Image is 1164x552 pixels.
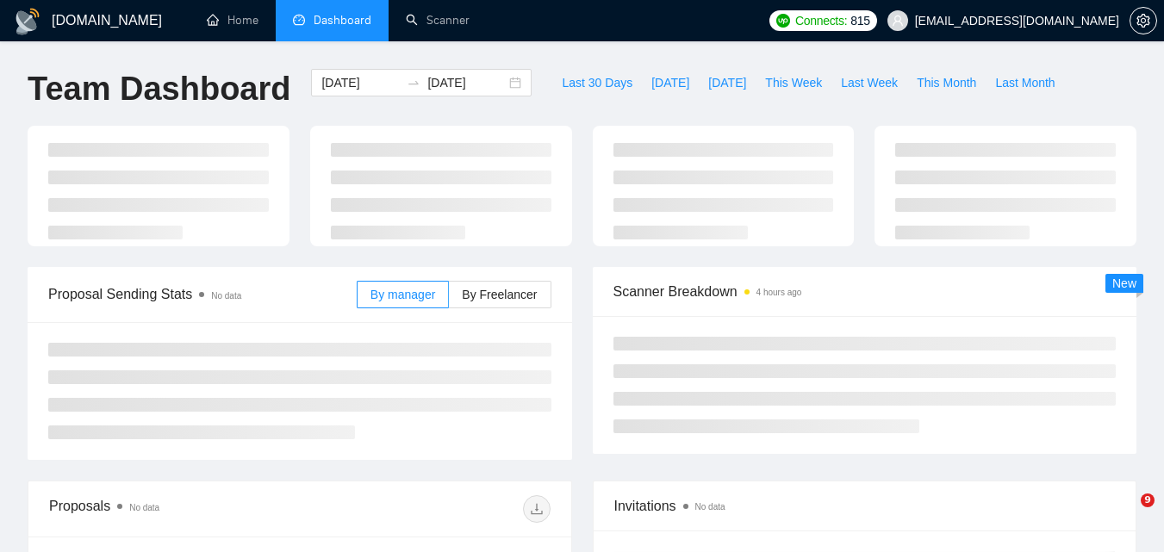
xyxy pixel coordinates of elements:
[651,73,689,92] span: [DATE]
[892,15,904,27] span: user
[1141,493,1155,507] span: 9
[48,283,357,305] span: Proposal Sending Stats
[776,14,790,28] img: upwork-logo.png
[1105,493,1147,535] iframe: Intercom live chat
[207,13,258,28] a: homeHome
[614,495,1116,517] span: Invitations
[708,73,746,92] span: [DATE]
[129,503,159,512] span: No data
[314,13,371,28] span: Dashboard
[321,73,400,92] input: Start date
[293,14,305,26] span: dashboard
[850,11,869,30] span: 815
[552,69,642,96] button: Last 30 Days
[695,502,725,512] span: No data
[986,69,1064,96] button: Last Month
[370,288,435,301] span: By manager
[907,69,986,96] button: This Month
[14,8,41,35] img: logo
[1130,14,1156,28] span: setting
[765,73,822,92] span: This Week
[831,69,907,96] button: Last Week
[562,73,632,92] span: Last 30 Days
[462,288,537,301] span: By Freelancer
[407,76,420,90] span: to
[49,495,300,523] div: Proposals
[613,281,1117,302] span: Scanner Breakdown
[756,288,802,297] time: 4 hours ago
[756,69,831,96] button: This Week
[1130,7,1157,34] button: setting
[917,73,976,92] span: This Month
[407,76,420,90] span: swap-right
[699,69,756,96] button: [DATE]
[427,73,506,92] input: End date
[795,11,847,30] span: Connects:
[841,73,898,92] span: Last Week
[995,73,1055,92] span: Last Month
[28,69,290,109] h1: Team Dashboard
[1130,14,1157,28] a: setting
[642,69,699,96] button: [DATE]
[1112,276,1136,290] span: New
[211,291,241,301] span: No data
[406,13,470,28] a: searchScanner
